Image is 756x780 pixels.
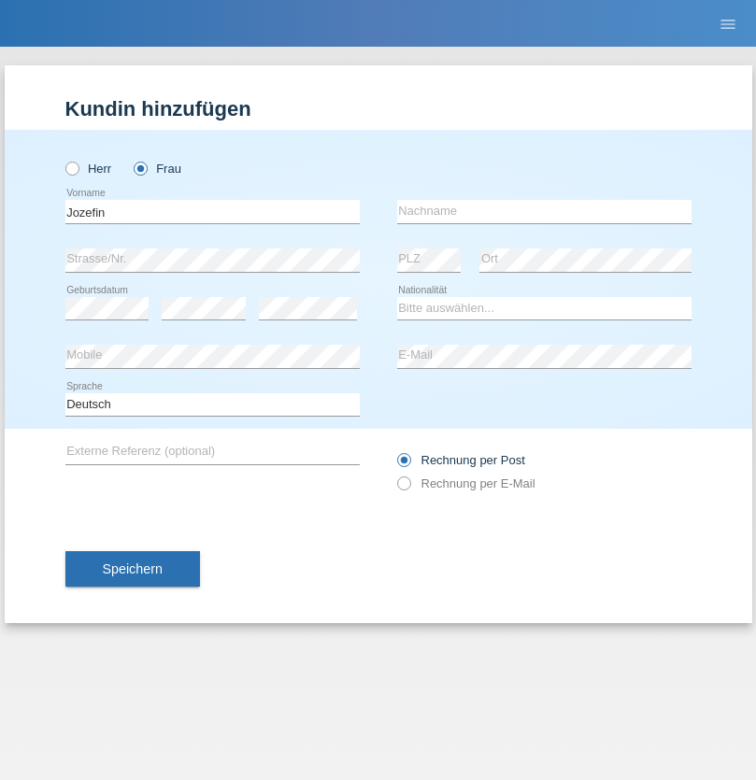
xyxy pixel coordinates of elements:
input: Frau [134,162,146,174]
label: Rechnung per E-Mail [397,476,535,490]
button: Speichern [65,551,200,587]
i: menu [719,15,737,34]
label: Rechnung per Post [397,453,525,467]
input: Rechnung per E-Mail [397,476,409,500]
label: Herr [65,162,112,176]
label: Frau [134,162,181,176]
a: menu [709,18,747,29]
h1: Kundin hinzufügen [65,97,692,121]
input: Rechnung per Post [397,453,409,476]
span: Speichern [103,561,163,576]
input: Herr [65,162,78,174]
